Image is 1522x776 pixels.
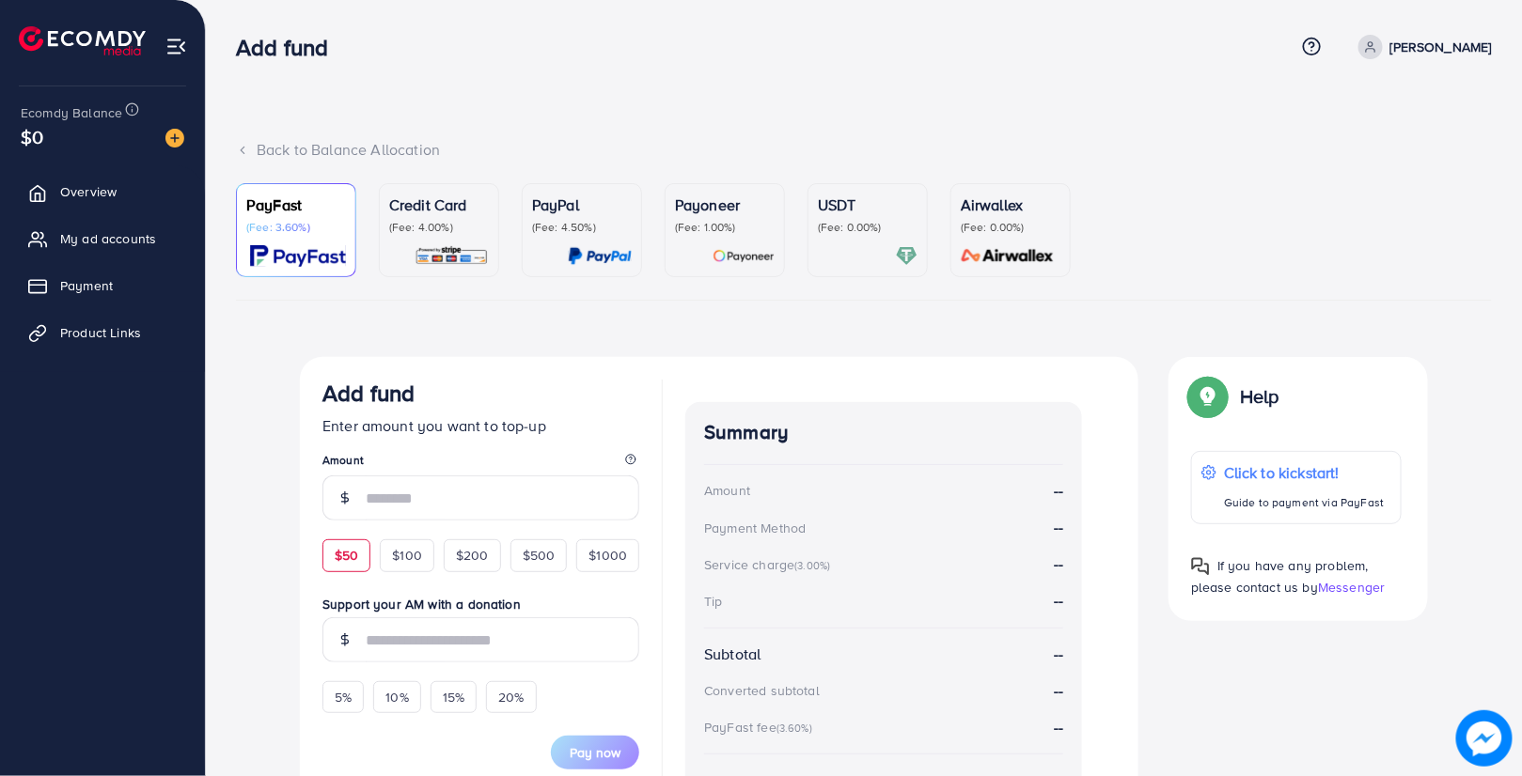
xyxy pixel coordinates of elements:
[236,139,1492,161] div: Back to Balance Allocation
[794,558,830,573] small: (3.00%)
[246,220,346,235] p: (Fee: 3.60%)
[246,194,346,216] p: PayFast
[704,681,820,700] div: Converted subtotal
[704,555,836,574] div: Service charge
[392,546,422,565] span: $100
[532,220,632,235] p: (Fee: 4.50%)
[551,736,639,769] button: Pay now
[1459,713,1511,765] img: image
[60,276,113,295] span: Payment
[21,123,43,150] span: $0
[704,421,1063,444] h4: Summary
[1191,557,1210,576] img: Popup guide
[60,182,117,201] span: Overview
[1054,480,1063,502] strong: --
[704,519,806,537] div: Payment Method
[704,718,818,737] div: PayFast fee
[21,103,122,122] span: Ecomdy Balance
[14,173,191,210] a: Overview
[1054,590,1063,611] strong: --
[570,743,620,762] span: Pay now
[322,380,415,407] h3: Add fund
[704,481,750,500] div: Amount
[1240,385,1279,408] p: Help
[236,34,343,61] h3: Add fund
[60,323,141,342] span: Product Links
[961,220,1060,235] p: (Fee: 0.00%)
[19,26,146,55] img: logo
[1191,380,1225,413] img: Popup guide
[165,36,187,57] img: menu
[818,220,918,235] p: (Fee: 0.00%)
[568,245,632,267] img: card
[385,688,408,706] span: 10%
[818,194,918,216] p: USDT
[14,267,191,304] a: Payment
[443,688,464,706] span: 15%
[1054,517,1063,538] strong: --
[322,414,639,437] p: Enter amount you want to top-up
[532,194,632,216] p: PayPal
[1054,680,1063,702] strong: --
[955,245,1060,267] img: card
[961,194,1060,216] p: Airwallex
[777,721,812,736] small: (3.60%)
[14,220,191,257] a: My ad accounts
[675,194,775,216] p: Payoneer
[1318,578,1385,597] span: Messenger
[389,220,489,235] p: (Fee: 4.00%)
[704,592,722,611] div: Tip
[1191,556,1369,597] span: If you have any problem, please contact us by
[1390,36,1492,58] p: [PERSON_NAME]
[523,546,556,565] span: $500
[389,194,489,216] p: Credit Card
[165,129,184,147] img: image
[704,644,761,665] div: Subtotal
[896,245,918,267] img: card
[250,245,346,267] img: card
[14,314,191,351] a: Product Links
[335,546,358,565] span: $50
[1054,553,1063,574] strong: --
[322,595,639,613] label: Support your AM with a donation
[335,688,352,706] span: 5%
[1054,717,1063,737] strong: --
[675,220,775,235] p: (Fee: 1.00%)
[713,245,775,267] img: card
[588,546,627,565] span: $1000
[1224,491,1384,514] p: Guide to payment via PayFast
[1351,35,1492,59] a: [PERSON_NAME]
[415,245,489,267] img: card
[498,688,524,706] span: 20%
[456,546,489,565] span: $200
[1224,461,1384,484] p: Click to kickstart!
[322,452,639,475] legend: Amount
[1054,644,1063,665] strong: --
[60,229,156,248] span: My ad accounts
